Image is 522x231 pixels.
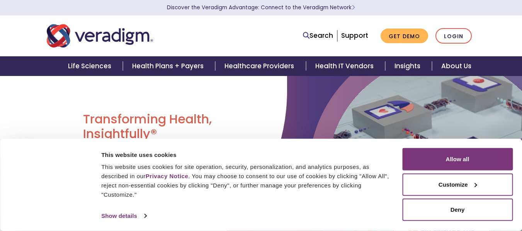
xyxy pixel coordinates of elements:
[215,56,306,76] a: Healthcare Providers
[352,4,355,11] span: Learn More
[101,162,393,199] div: This website uses cookies for site operation, security, personalization, and analytics purposes, ...
[146,173,188,179] a: Privacy Notice
[381,29,428,44] a: Get Demo
[123,56,215,76] a: Health Plans + Payers
[432,56,481,76] a: About Us
[402,148,513,170] button: Allow all
[83,112,255,142] h1: Transforming Health, Insightfully®
[341,31,368,40] a: Support
[435,28,472,44] a: Login
[167,4,355,11] a: Discover the Veradigm Advantage: Connect to the Veradigm NetworkLearn More
[47,23,153,49] img: Veradigm logo
[59,56,123,76] a: Life Sciences
[306,56,385,76] a: Health IT Vendors
[385,56,432,76] a: Insights
[101,150,393,159] div: This website uses cookies
[101,210,146,222] a: Show details
[402,173,513,196] button: Customize
[402,199,513,221] button: Deny
[303,30,333,41] a: Search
